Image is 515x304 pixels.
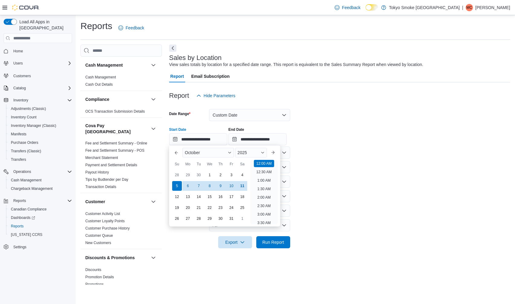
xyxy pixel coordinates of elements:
[254,168,274,176] li: 12:30 AM
[85,156,118,160] a: Merchant Statement
[150,125,157,132] button: Cova Pay [GEOGRAPHIC_DATA]
[85,219,125,223] span: Customer Loyalty Points
[116,22,146,34] a: Feedback
[205,203,215,213] div: day-22
[194,90,238,102] button: Hide Parameters
[13,198,26,203] span: Reports
[169,61,423,68] div: View sales totals by location for a specified date range. This report is equivalent to the Sales ...
[11,224,24,229] span: Reports
[11,115,37,120] span: Inventory Count
[194,159,204,169] div: Tu
[80,140,162,193] div: Cova Pay [GEOGRAPHIC_DATA]
[11,149,41,154] span: Transfers (Classic)
[1,71,74,80] button: Customers
[85,177,128,182] span: Tips by Budtender per Day
[8,156,28,163] a: Transfers
[8,223,72,230] span: Reports
[8,122,72,129] span: Inventory Manager (Classic)
[85,219,125,223] a: Customer Loyalty Points
[172,170,182,180] div: day-28
[85,282,104,286] a: Promotions
[6,147,74,155] button: Transfers (Classic)
[11,123,56,128] span: Inventory Manager (Classic)
[80,210,162,249] div: Customer
[183,214,193,223] div: day-27
[6,230,74,239] button: [US_STATE] CCRS
[85,96,109,102] h3: Compliance
[183,192,193,202] div: day-13
[1,84,74,92] button: Catalog
[8,147,44,155] a: Transfers (Classic)
[182,148,234,157] div: Button. Open the month selector. October is currently selected.
[172,159,182,169] div: Su
[6,213,74,222] a: Dashboards
[11,197,28,204] button: Reports
[11,232,42,237] span: [US_STATE] CCRS
[172,203,182,213] div: day-19
[11,60,72,67] span: Users
[11,168,34,175] button: Operations
[282,179,287,184] button: Open list of options
[80,108,162,117] div: Compliance
[1,47,74,55] button: Home
[216,181,225,191] div: day-9
[85,177,128,182] a: Tips by Budtender per Day
[194,181,204,191] div: day-7
[268,148,278,157] button: Next month
[6,130,74,138] button: Manifests
[11,157,26,162] span: Transfers
[8,114,72,121] span: Inventory Count
[332,2,363,14] a: Feedback
[228,133,287,145] input: Press the down key to open a popover containing a calendar.
[8,139,41,146] a: Purchase Orders
[8,177,44,184] a: Cash Management
[8,122,59,129] a: Inventory Manager (Classic)
[85,75,116,79] a: Cash Management
[13,169,31,174] span: Operations
[172,148,181,157] button: Previous Month
[169,45,176,52] button: Next
[191,70,230,82] span: Email Subscription
[13,74,31,78] span: Customers
[366,4,378,11] input: Dark Mode
[216,170,225,180] div: day-2
[475,4,510,11] p: [PERSON_NAME]
[85,62,123,68] h3: Cash Management
[1,96,74,104] button: Inventory
[150,198,157,205] button: Customer
[12,5,39,11] img: Cova
[8,131,72,138] span: Manifests
[85,184,116,189] span: Transaction Details
[1,243,74,251] button: Settings
[11,48,25,55] a: Home
[389,4,460,11] p: Tokyo Smoke [GEOGRAPHIC_DATA]
[8,206,72,213] span: Canadian Compliance
[85,109,145,114] a: OCS Transaction Submission Details
[169,133,227,145] input: Press the down key to enter a popover containing a calendar. Press the escape key to close the po...
[85,123,149,135] h3: Cova Pay [GEOGRAPHIC_DATA]
[11,243,72,251] span: Settings
[85,241,111,245] a: New Customers
[209,109,290,121] button: Custom Date
[169,92,189,99] h3: Report
[183,203,193,213] div: day-20
[227,170,236,180] div: day-3
[183,159,193,169] div: Mo
[6,104,74,113] button: Adjustments (Classic)
[8,147,72,155] span: Transfers (Classic)
[227,159,236,169] div: Fr
[8,231,72,238] span: Washington CCRS
[238,150,247,155] span: 2025
[255,219,273,226] li: 3:30 AM
[172,192,182,202] div: day-12
[8,214,72,221] span: Dashboards
[85,211,120,216] span: Customer Activity List
[216,159,225,169] div: Th
[85,170,109,174] a: Payout History
[126,25,144,31] span: Feedback
[11,84,28,92] button: Catalog
[11,72,72,79] span: Customers
[85,268,101,272] a: Discounts
[8,185,55,192] a: Chargeback Management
